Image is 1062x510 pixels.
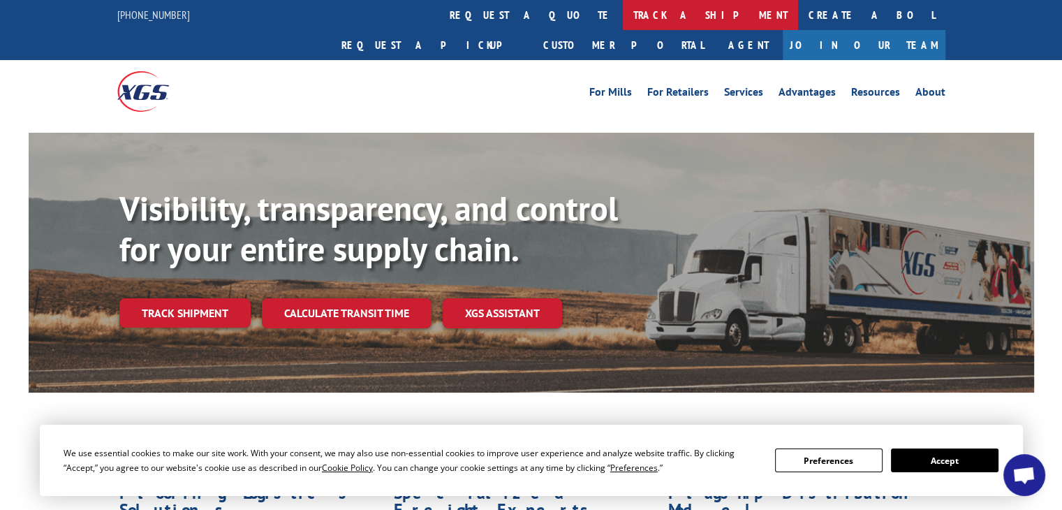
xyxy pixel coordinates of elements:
button: Preferences [775,449,883,472]
span: Preferences [610,462,658,474]
a: For Retailers [647,87,709,102]
a: Request a pickup [331,30,533,60]
a: XGS ASSISTANT [443,298,562,328]
a: For Mills [589,87,632,102]
a: About [915,87,945,102]
span: Cookie Policy [322,462,373,474]
div: We use essential cookies to make our site work. With your consent, we may also use non-essential ... [64,446,758,475]
a: Customer Portal [533,30,714,60]
a: Calculate transit time [262,298,432,328]
a: Agent [714,30,783,60]
b: Visibility, transparency, and control for your entire supply chain. [119,187,618,270]
div: Cookie Consent Prompt [40,425,1023,496]
a: [PHONE_NUMBER] [117,8,190,22]
a: Resources [851,87,900,102]
a: Advantages [779,87,836,102]
a: Track shipment [119,298,251,328]
button: Accept [891,449,998,472]
a: Join Our Team [783,30,945,60]
div: Open chat [1003,454,1045,496]
a: Services [724,87,763,102]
